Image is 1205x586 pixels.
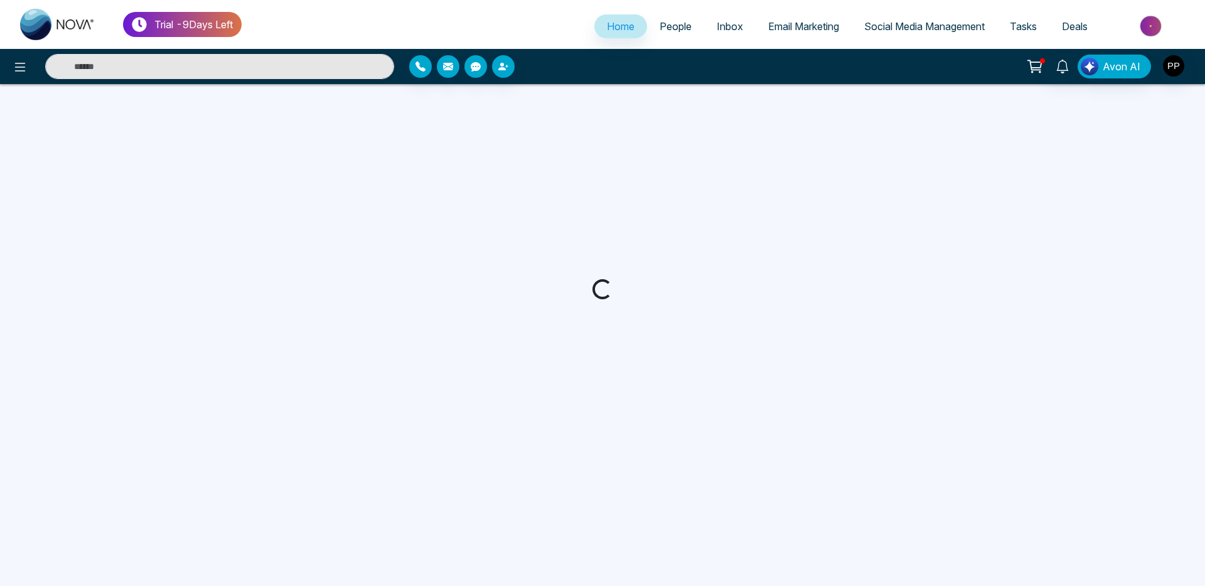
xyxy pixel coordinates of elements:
p: Trial - 9 Days Left [154,17,233,32]
img: User Avatar [1163,55,1184,77]
span: Social Media Management [864,20,985,33]
img: Market-place.gif [1106,12,1197,40]
button: Avon AI [1078,55,1151,78]
span: Home [607,20,635,33]
span: Avon AI [1103,59,1140,74]
span: Email Marketing [768,20,839,33]
a: Inbox [704,14,756,38]
a: Email Marketing [756,14,852,38]
a: Home [594,14,647,38]
a: Social Media Management [852,14,997,38]
a: Deals [1049,14,1100,38]
img: Nova CRM Logo [20,9,95,40]
a: Tasks [997,14,1049,38]
a: People [647,14,704,38]
span: Deals [1062,20,1088,33]
img: Lead Flow [1081,58,1098,75]
span: Inbox [717,20,743,33]
span: Tasks [1010,20,1037,33]
span: People [660,20,692,33]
